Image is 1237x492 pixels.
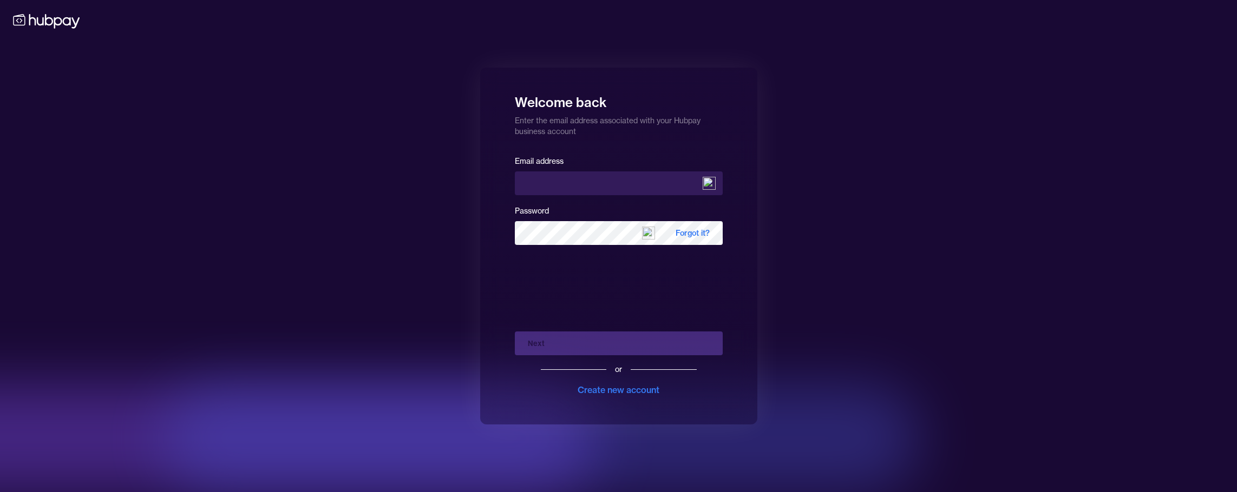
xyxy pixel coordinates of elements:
img: npw-badge-icon-locked.svg [703,177,716,190]
label: Password [515,206,549,216]
span: Forgot it? [663,221,723,245]
h1: Welcome back [515,87,723,111]
label: Email address [515,156,564,166]
div: Create new account [578,383,659,396]
p: Enter the email address associated with your Hubpay business account [515,111,723,137]
div: or [615,364,622,375]
img: npw-badge-icon-locked.svg [642,227,655,240]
